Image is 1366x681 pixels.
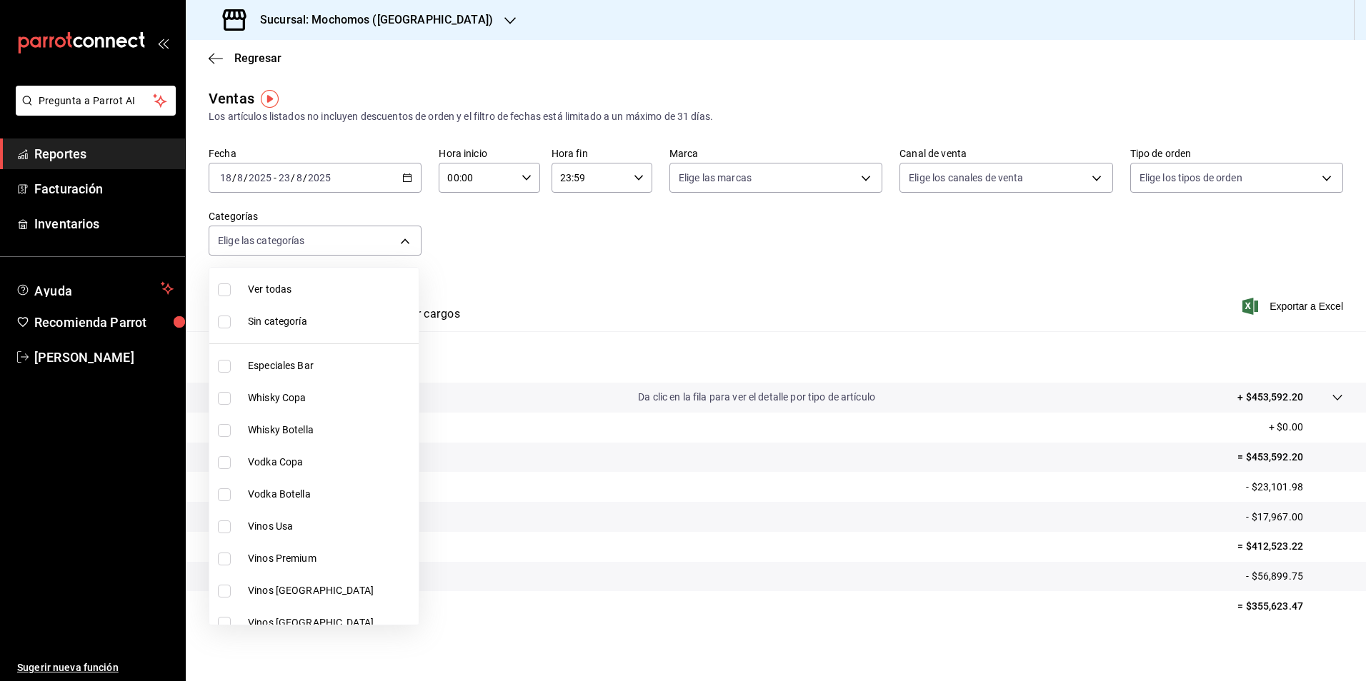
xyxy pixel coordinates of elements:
[248,615,413,630] span: Vinos [GEOGRAPHIC_DATA]
[248,282,413,297] span: Ver todas
[261,90,279,108] img: Tooltip marker
[248,487,413,502] span: Vodka Botella
[248,358,413,373] span: Especiales Bar
[248,314,413,329] span: Sin categoría
[248,423,413,438] span: Whisky Botella
[248,519,413,534] span: Vinos Usa
[248,455,413,470] span: Vodka Copa
[248,551,413,566] span: Vinos Premium
[248,390,413,405] span: Whisky Copa
[248,583,413,598] span: Vinos [GEOGRAPHIC_DATA]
